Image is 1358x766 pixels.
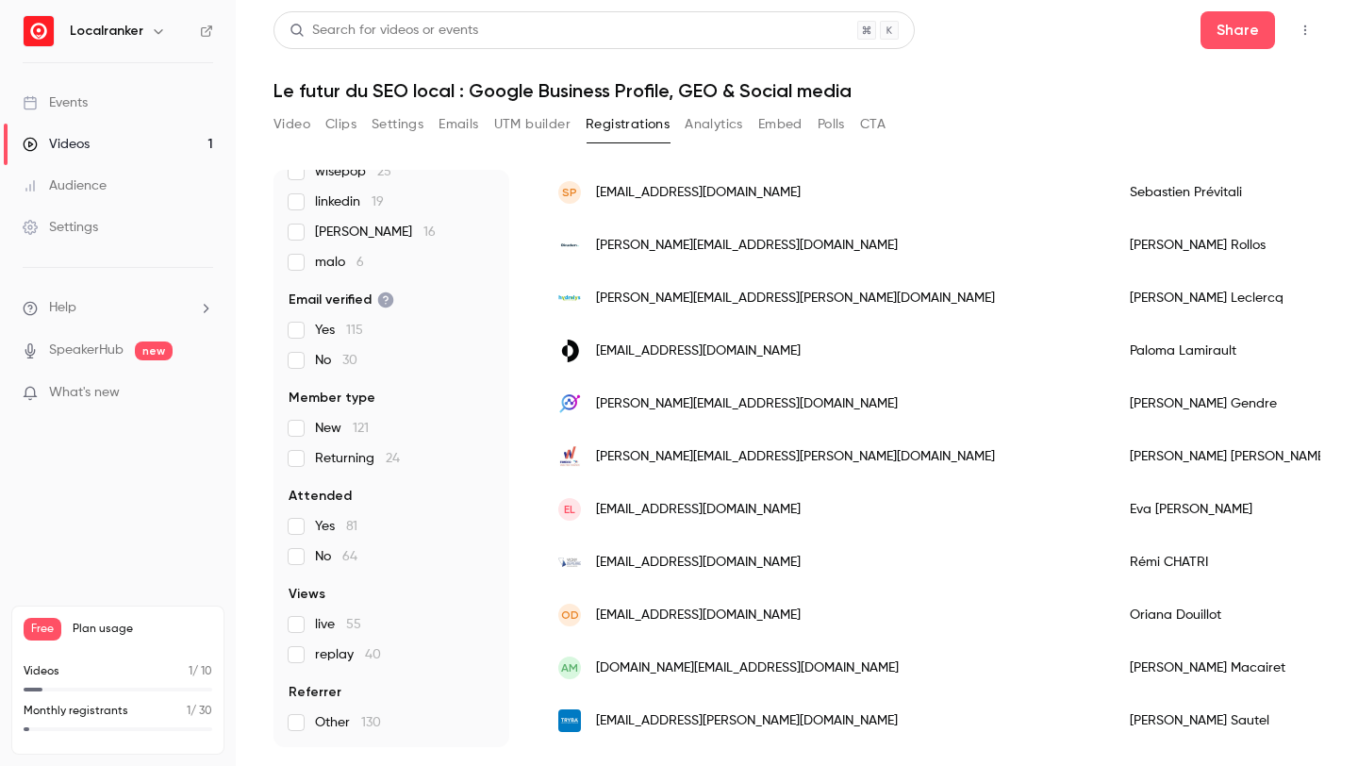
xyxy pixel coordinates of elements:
span: 1 [189,666,192,677]
span: Other [315,713,381,732]
button: CTA [860,109,886,140]
span: [PERSON_NAME] [315,223,436,241]
img: hydrolys.fr [558,287,581,309]
h6: Localranker [70,22,143,41]
div: Videos [23,135,90,154]
span: New [315,419,369,438]
button: UTM builder [494,109,571,140]
span: [EMAIL_ADDRESS][PERSON_NAME][DOMAIN_NAME] [596,711,898,731]
button: Analytics [685,109,743,140]
span: No [315,351,357,370]
button: Top Bar Actions [1290,15,1320,45]
img: fimeco.fr [558,445,581,468]
span: 115 [346,324,363,337]
span: Email verified [289,291,394,309]
img: Localranker [24,16,54,46]
span: [EMAIL_ADDRESS][DOMAIN_NAME] [596,341,801,361]
img: beyooz.fr [558,392,581,415]
h1: Le futur du SEO local : Google Business Profile, GEO & Social media [273,79,1320,102]
span: Help [49,298,76,318]
img: vigny-depierre.com [558,551,581,574]
span: [EMAIL_ADDRESS][DOMAIN_NAME] [596,553,801,573]
span: [DOMAIN_NAME][EMAIL_ADDRESS][DOMAIN_NAME] [596,658,899,678]
div: Search for videos or events [290,21,478,41]
span: EL [564,501,575,518]
div: Audience [23,176,107,195]
img: okuden.fr [558,234,581,257]
span: Referrer [289,683,341,702]
button: Emails [439,109,478,140]
button: Share [1201,11,1275,49]
span: [EMAIL_ADDRESS][DOMAIN_NAME] [596,500,801,520]
span: OD [561,607,579,624]
span: [PERSON_NAME][EMAIL_ADDRESS][DOMAIN_NAME] [596,394,898,414]
li: help-dropdown-opener [23,298,213,318]
span: wisepop [315,162,391,181]
span: 121 [353,422,369,435]
span: Free [24,618,61,641]
span: malo [315,253,364,272]
span: 25 [377,165,391,178]
span: new [135,341,173,360]
span: 55 [346,618,361,631]
p: / 10 [189,663,212,680]
span: 19 [372,195,384,208]
span: Views [289,585,325,604]
span: 16 [423,225,436,239]
span: live [315,615,361,634]
span: Attended [289,487,352,506]
img: tryba.fr [558,709,581,732]
span: 130 [361,716,381,729]
img: labelium.com [558,340,581,362]
span: [PERSON_NAME][EMAIL_ADDRESS][DOMAIN_NAME] [596,236,898,256]
p: Videos [24,663,59,680]
p: Monthly registrants [24,703,128,720]
span: 30 [342,354,357,367]
span: [EMAIL_ADDRESS][DOMAIN_NAME] [596,183,801,203]
a: SpeakerHub [49,341,124,360]
span: 1 [187,706,190,717]
span: replay [315,645,381,664]
span: 40 [365,648,381,661]
div: Events [23,93,88,112]
span: [PERSON_NAME][EMAIL_ADDRESS][PERSON_NAME][DOMAIN_NAME] [596,289,995,308]
span: AM [561,659,578,676]
button: Polls [818,109,845,140]
span: 64 [342,550,357,563]
button: Settings [372,109,423,140]
span: linkedin [315,192,384,211]
span: Yes [315,321,363,340]
button: Registrations [586,109,670,140]
span: [EMAIL_ADDRESS][DOMAIN_NAME] [596,606,801,625]
span: 24 [386,452,400,465]
span: No [315,547,357,566]
button: Clips [325,109,356,140]
span: Member type [289,389,375,408]
button: Video [273,109,310,140]
span: 6 [356,256,364,269]
span: [PERSON_NAME][EMAIL_ADDRESS][PERSON_NAME][DOMAIN_NAME] [596,447,995,467]
div: Settings [23,218,98,237]
span: Returning [315,449,400,468]
span: 81 [346,520,357,533]
button: Embed [758,109,803,140]
section: facet-groups [289,102,494,732]
p: / 30 [187,703,212,720]
span: What's new [49,383,120,403]
span: SP [562,184,577,201]
span: Plan usage [73,622,212,637]
span: Yes [315,517,357,536]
